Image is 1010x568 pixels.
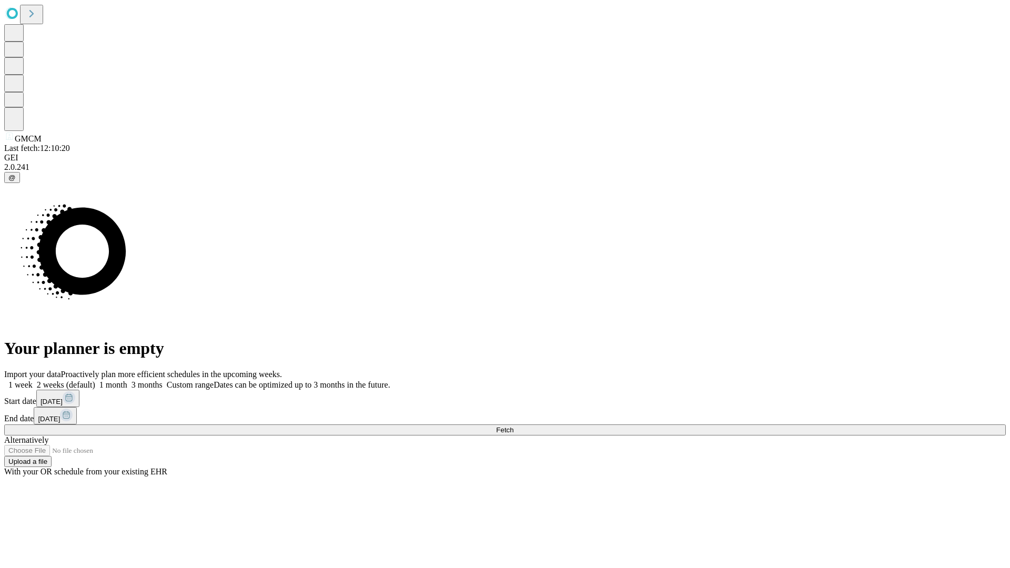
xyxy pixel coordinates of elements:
[4,153,1006,163] div: GEI
[38,415,60,423] span: [DATE]
[496,426,513,434] span: Fetch
[36,390,79,407] button: [DATE]
[132,380,163,389] span: 3 months
[4,390,1006,407] div: Start date
[4,144,70,153] span: Last fetch: 12:10:20
[4,339,1006,358] h1: Your planner is empty
[4,456,52,467] button: Upload a file
[4,370,61,379] span: Import your data
[4,163,1006,172] div: 2.0.241
[41,398,63,405] span: [DATE]
[4,467,167,476] span: With your OR schedule from your existing EHR
[4,172,20,183] button: @
[99,380,127,389] span: 1 month
[8,380,33,389] span: 1 week
[8,174,16,181] span: @
[214,380,390,389] span: Dates can be optimized up to 3 months in the future.
[4,407,1006,424] div: End date
[15,134,42,143] span: GMCM
[61,370,282,379] span: Proactively plan more efficient schedules in the upcoming weeks.
[4,424,1006,435] button: Fetch
[34,407,77,424] button: [DATE]
[167,380,214,389] span: Custom range
[4,435,48,444] span: Alternatively
[37,380,95,389] span: 2 weeks (default)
